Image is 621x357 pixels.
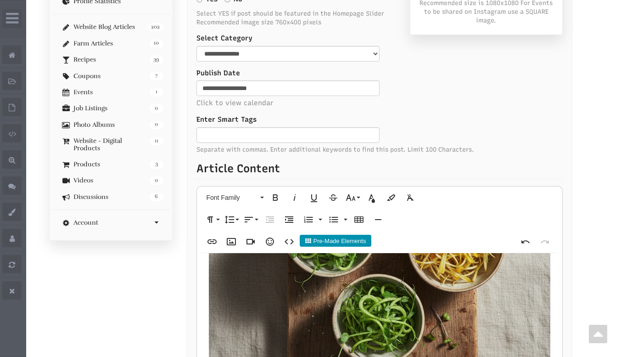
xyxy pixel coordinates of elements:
[59,56,163,63] a: 39 Recipes
[150,160,163,169] span: 3
[223,232,240,251] button: Insert Image (Ctrl+P)
[150,88,163,96] span: 1
[402,188,419,207] button: Clear Formatting
[59,137,163,152] a: 11 Website - Digital Products
[59,23,163,30] a: 202 Website Blog Articles
[341,210,348,229] button: Unordered List
[305,188,323,207] button: Underline (Ctrl+U)
[267,188,284,207] button: Bold (Ctrl+B)
[148,23,163,31] span: 202
[196,115,563,125] label: Enter Smart Tags
[59,73,163,79] a: 7 Coupons
[363,188,380,207] button: Text Color
[382,188,400,207] button: Background Color
[150,193,163,201] span: 6
[517,232,534,251] button: Undo (Ctrl+Z)
[59,105,163,112] a: 0 Job Listings
[150,121,163,129] span: 0
[324,188,342,207] button: Strikethrough (Ctrl+S)
[59,161,163,168] a: 3 Products
[203,210,221,229] button: Paragraph Format
[196,145,563,154] span: Separate with commas. Enter additional keywords to find this post. Limit 100 Characters.
[286,188,303,207] button: Italic (Ctrl+I)
[196,34,563,43] label: Select Category
[6,11,18,26] i: Wide Admin Panel
[150,137,163,145] span: 11
[59,219,163,226] a: Account
[242,210,259,229] button: Align
[300,235,372,247] button: Pre-Made Elements
[325,210,342,229] button: Unordered List
[350,210,368,229] button: Insert Table
[59,121,163,128] a: 0 Photo Albums
[150,72,163,80] span: 7
[150,56,163,64] span: 39
[196,161,563,179] p: Article Content
[196,9,563,27] span: Select YES if post should be featured in the Homepage Slider Recommended image size 760x400 pixels
[344,188,361,207] button: Font Size
[59,40,163,47] a: 10 Farm Articles
[316,210,323,229] button: Ordered List
[59,193,163,200] a: 6 Discussions
[59,89,163,96] a: 1 Events
[205,194,260,202] span: Font Family
[223,210,240,229] button: Line Height
[150,176,163,185] span: 0
[536,232,554,251] button: Redo (Ctrl+Shift+Z)
[196,98,563,108] p: Click to view calendar
[150,104,163,113] span: 0
[369,210,387,229] button: Insert Horizontal Line
[196,46,380,62] select: select-1
[300,210,317,229] button: Ordered List
[150,40,163,48] span: 10
[203,188,265,207] button: Font Family
[196,68,240,78] label: Publish Date
[59,177,163,184] a: 0 Videos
